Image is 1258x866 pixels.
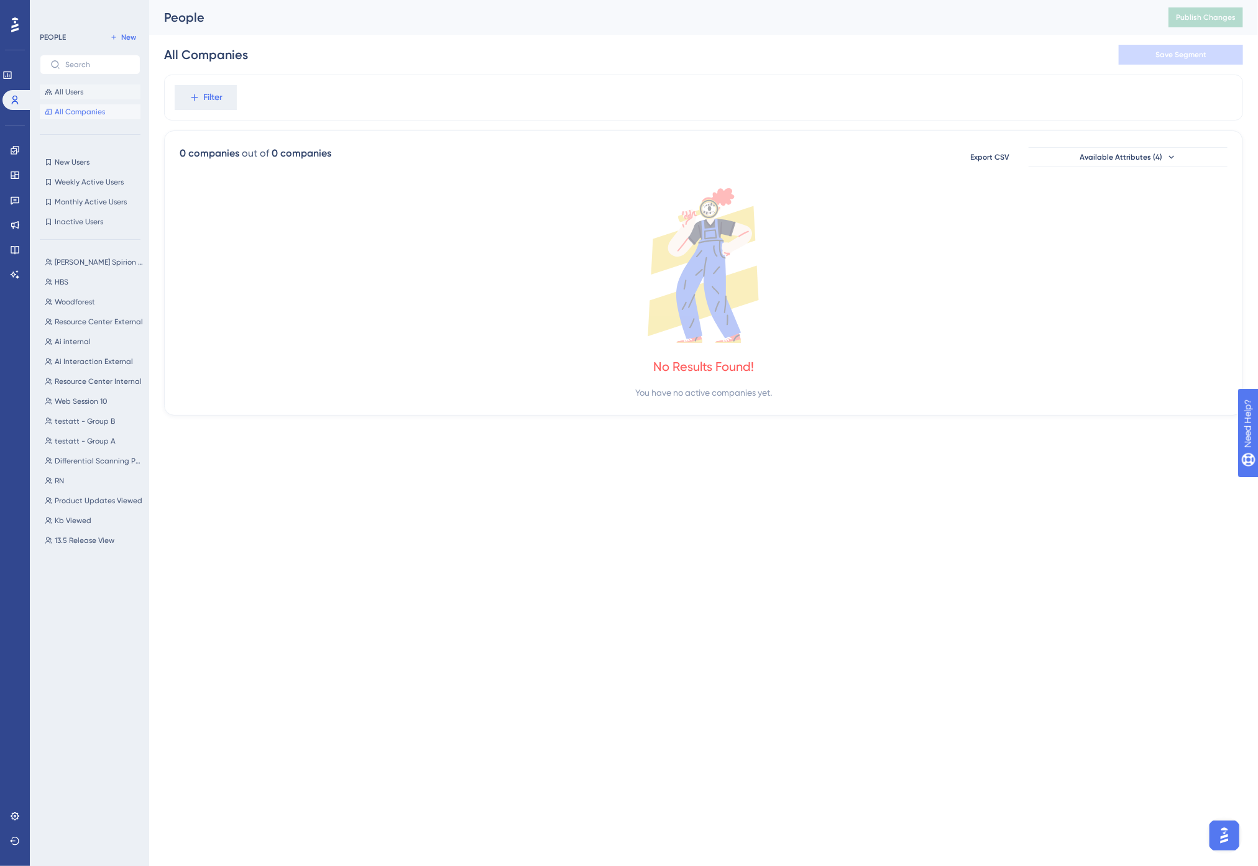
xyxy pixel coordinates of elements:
button: Weekly Active Users [40,175,140,189]
span: Need Help? [29,3,78,18]
span: New [121,32,136,42]
span: Ai Interaction External [55,357,133,367]
div: People [164,9,1137,26]
span: Woodforest [55,297,95,307]
span: HBS [55,277,68,287]
span: Inactive Users [55,217,103,227]
button: Export CSV [959,147,1021,167]
span: Weekly Active Users [55,177,124,187]
button: Monthly Active Users [40,194,140,209]
button: All Companies [40,104,140,119]
span: testatt - Group A [55,436,116,446]
div: 0 companies [272,146,331,161]
button: RN [40,473,148,488]
button: Ai internal [40,334,148,349]
span: Differential Scanning Post [55,456,143,466]
span: Export CSV [971,152,1010,162]
button: Product Updates Viewed [40,493,148,508]
button: HBS [40,275,148,289]
button: Web Session 10 [40,394,148,409]
span: testatt - Group B [55,416,115,426]
button: New Users [40,155,140,170]
button: Differential Scanning Post [40,454,148,468]
span: Ai internal [55,337,91,347]
button: Save Segment [1119,45,1243,65]
button: testatt - Group A [40,434,148,449]
button: Publish Changes [1168,7,1243,27]
div: No Results Found! [653,358,754,375]
span: 13.5 Release View [55,536,114,545]
div: You have no active companies yet. [635,385,772,400]
span: Filter [204,90,223,105]
button: Available Attributes (4) [1029,147,1228,167]
button: Filter [175,85,237,110]
button: testatt - Group B [40,414,148,429]
span: All Users [55,87,83,97]
button: [PERSON_NAME] Spirion User [40,255,148,270]
div: out of [242,146,269,161]
span: Web Session 10 [55,396,108,406]
button: 13.5 Release View [40,533,148,548]
span: Kb Viewed [55,516,91,526]
span: New Users [55,157,90,167]
input: Search [65,60,130,69]
span: Available Attributes (4) [1080,152,1163,162]
span: Product Updates Viewed [55,496,142,506]
span: Publish Changes [1176,12,1236,22]
button: Woodforest [40,294,148,309]
div: PEOPLE [40,32,66,42]
span: Save Segment [1155,50,1206,60]
span: Resource Center Internal [55,376,142,386]
button: All Users [40,84,140,99]
span: RN [55,476,64,486]
div: 0 companies [180,146,239,161]
div: All Companies [164,46,248,63]
button: New [106,30,140,45]
iframe: UserGuiding AI Assistant Launcher [1206,817,1243,854]
button: Ai Interaction External [40,354,148,369]
span: Monthly Active Users [55,197,127,207]
button: Kb Viewed [40,513,148,528]
button: Inactive Users [40,214,140,229]
span: Resource Center External [55,317,143,327]
span: All Companies [55,107,105,117]
span: [PERSON_NAME] Spirion User [55,257,143,267]
button: Resource Center External [40,314,148,329]
button: Resource Center Internal [40,374,148,389]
